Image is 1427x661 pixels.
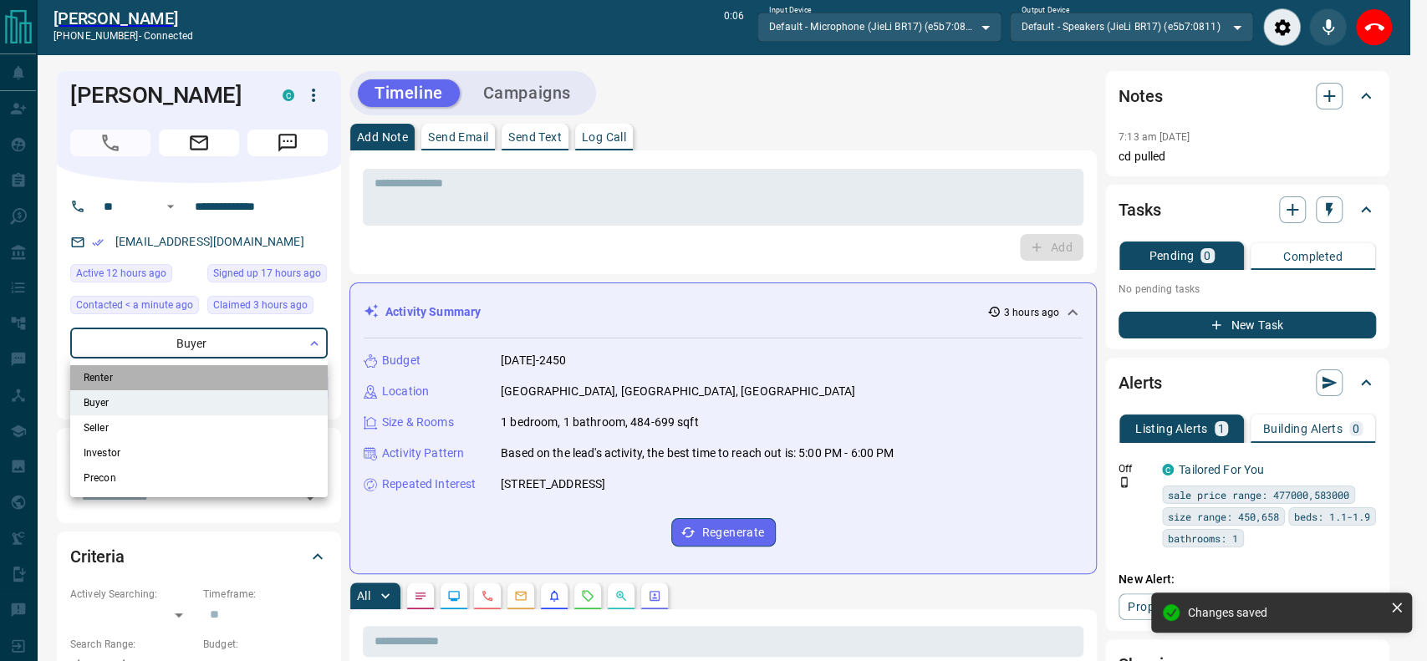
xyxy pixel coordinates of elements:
div: Changes saved [1188,606,1384,619]
li: Investor [70,440,328,465]
li: Renter [70,365,328,390]
li: Seller [70,415,328,440]
li: Precon [70,465,328,491]
li: Buyer [70,390,328,415]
